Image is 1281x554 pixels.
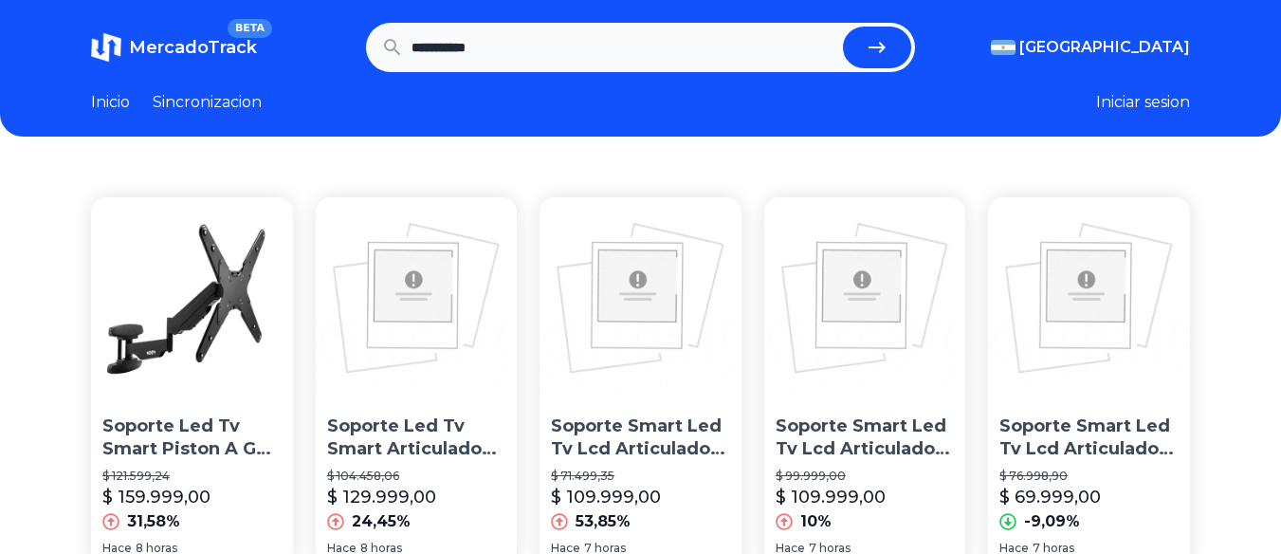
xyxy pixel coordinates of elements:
[999,484,1101,510] p: $ 69.999,00
[91,32,121,63] img: MercadoTrack
[999,469,1179,484] p: $ 76.998,90
[551,469,730,484] p: $ 71.499,35
[551,484,661,510] p: $ 109.999,00
[999,415,1179,462] p: Soporte Smart Led Tv Lcd Articulado 40 42 50 55 65 Pulgadas
[1096,91,1190,114] button: Iniciar sesion
[776,469,955,484] p: $ 99.999,00
[327,415,506,462] p: Soporte Led Tv Smart Articulado Móvil [PHONE_NUMBER] 65
[91,197,293,399] img: Soporte Led Tv Smart Piston A Gas 43 49 50 55 65 75 Iofi
[1024,510,1080,533] p: -9,09%
[776,415,955,462] p: Soporte Smart Led Tv Lcd Articulado 40 42 50 55 65 Pulgadas
[540,197,741,399] img: Soporte Smart Led Tv Lcd Articulado 40 42 50 55 65 Pulgadas
[988,197,1190,399] img: Soporte Smart Led Tv Lcd Articulado 40 42 50 55 65 Pulgadas
[102,415,282,462] p: Soporte Led Tv Smart Piston A Gas 43 49 50 55 65 75 Iofi
[91,91,130,114] a: Inicio
[327,484,436,510] p: $ 129.999,00
[352,510,411,533] p: 24,45%
[91,32,257,63] a: MercadoTrackBETA
[776,484,886,510] p: $ 109.999,00
[102,469,282,484] p: $ 121.599,24
[800,510,832,533] p: 10%
[102,484,210,510] p: $ 159.999,00
[228,19,272,38] span: BETA
[1019,36,1190,59] span: [GEOGRAPHIC_DATA]
[327,469,506,484] p: $ 104.458,06
[991,36,1190,59] button: [GEOGRAPHIC_DATA]
[551,415,730,462] p: Soporte Smart Led Tv Lcd Articulado 40 42 50 55 65 Pulgadas
[129,37,257,58] span: MercadoTrack
[576,510,631,533] p: 53,85%
[764,197,966,399] img: Soporte Smart Led Tv Lcd Articulado 40 42 50 55 65 Pulgadas
[316,197,518,399] img: Soporte Led Tv Smart Articulado Móvil 32 42 40 43 50 55 65
[127,510,180,533] p: 31,58%
[991,40,1016,55] img: Argentina
[153,91,262,114] a: Sincronizacion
